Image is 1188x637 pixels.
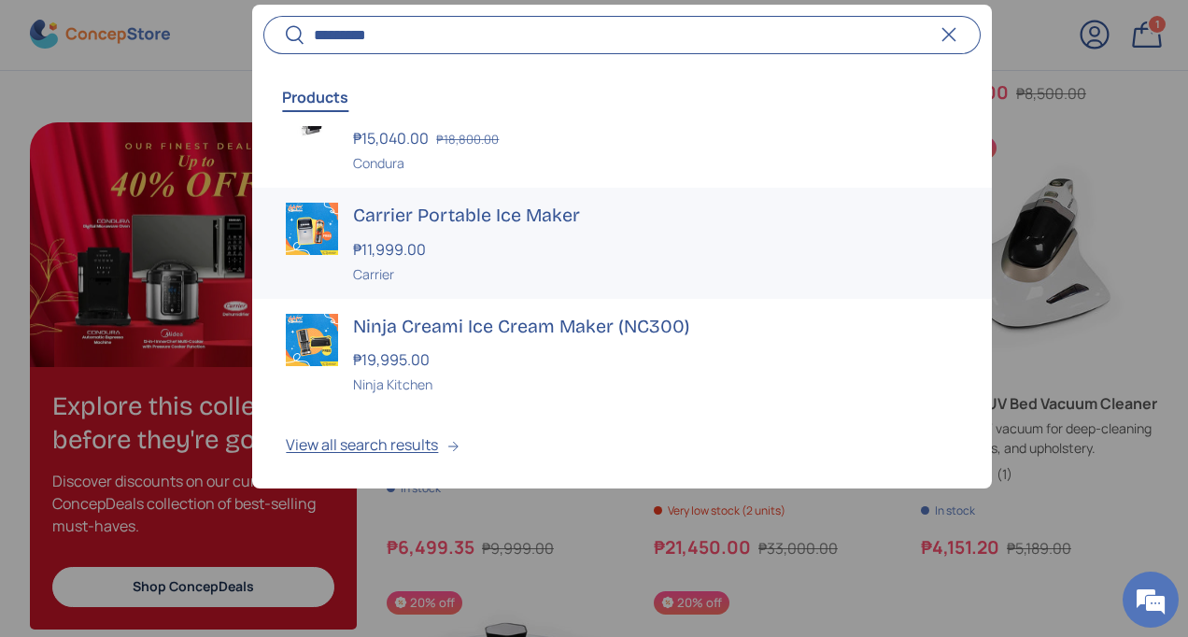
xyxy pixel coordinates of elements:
div: Condura [353,153,957,173]
div: Carrier [353,264,957,284]
a: Condura Large Capacity Ice Maker ₱15,040.00 ₱18,800.00 Condura [252,78,991,189]
strong: ₱15,040.00 [353,128,433,149]
h3: Ninja Creami Ice Cream Maker (NC300) [353,314,957,340]
button: Products [282,76,348,119]
s: ₱18,800.00 [436,131,499,148]
span: We're online! [108,196,258,385]
div: Ninja Kitchen [353,375,957,395]
a: Ninja Creami Ice Cream Maker (NC300) ₱19,995.00 Ninja Kitchen [252,299,991,410]
strong: ₱19,995.00 [353,350,434,371]
textarea: Type your message and hit 'Enter' [9,432,356,498]
strong: ₱11,999.00 [353,239,431,260]
button: View all search results [252,410,991,488]
div: Minimize live chat window [306,9,351,54]
h3: Carrier Portable Ice Maker [353,204,957,230]
a: Carrier Portable Ice Maker ₱11,999.00 Carrier [252,189,991,300]
div: Chat with us now [97,105,314,129]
